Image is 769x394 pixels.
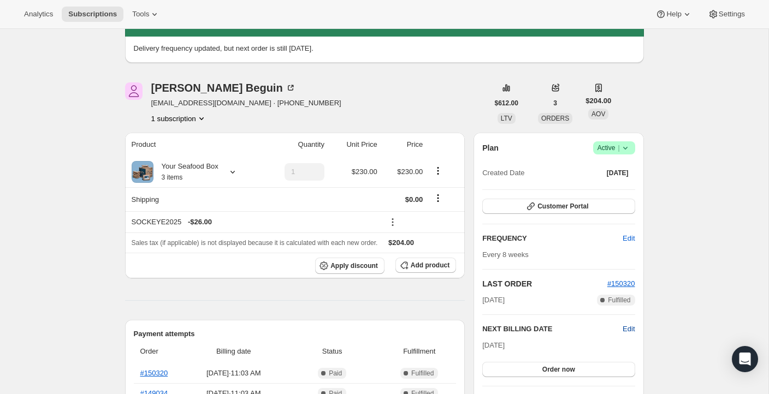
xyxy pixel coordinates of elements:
button: Subscriptions [62,7,123,22]
button: Settings [701,7,752,22]
span: Fulfilled [608,296,630,305]
span: Status [282,346,383,357]
span: Sales tax (if applicable) is not displayed because it is calculated with each new order. [132,239,378,247]
span: Kimberley Beguin [125,82,143,100]
span: [EMAIL_ADDRESS][DOMAIN_NAME] · [PHONE_NUMBER] [151,98,341,109]
span: [DATE] [607,169,629,177]
small: 3 items [162,174,183,181]
span: Analytics [24,10,53,19]
span: Paid [329,369,342,378]
p: Delivery frequency updated, but next order is still [DATE]. [134,43,635,54]
h2: LAST ORDER [482,278,607,289]
button: Edit [623,324,635,335]
button: Order now [482,362,635,377]
th: Order [134,339,189,363]
span: $204.00 [388,238,414,247]
div: [PERSON_NAME] Beguin [151,82,296,93]
span: Active [598,142,631,153]
span: LTV [501,115,512,122]
img: product img [132,161,153,183]
span: Tools [132,10,149,19]
span: [DATE] [482,341,505,349]
span: | [618,144,619,152]
button: Apply discount [315,258,384,274]
button: Product actions [151,113,207,124]
h2: Plan [482,142,499,153]
th: Quantity [262,133,328,157]
span: Order now [542,365,575,374]
button: Help [649,7,699,22]
th: Unit Price [328,133,381,157]
h2: NEXT BILLING DATE [482,324,623,335]
button: Tools [126,7,167,22]
a: #150320 [607,279,635,288]
span: Edit [623,233,635,244]
button: Add product [395,258,456,273]
button: Analytics [17,7,60,22]
div: SOCKEYE2025 [132,217,377,228]
span: - $26.00 [188,217,212,228]
button: Customer Portal [482,199,635,214]
span: $230.00 [352,168,377,176]
span: [DATE] [482,295,505,306]
button: Product actions [429,165,447,177]
span: Fulfillment [389,346,449,357]
div: Your Seafood Box [153,161,218,183]
a: #150320 [140,369,168,377]
span: Subscriptions [68,10,117,19]
div: Open Intercom Messenger [732,346,758,372]
button: 3 [547,95,564,111]
span: Customer Portal [537,202,588,211]
h2: Payment attempts [134,329,457,339]
span: Created Date [482,168,524,178]
span: ORDERS [541,115,569,122]
th: Product [125,133,262,157]
span: Billing date [192,346,275,357]
h2: FREQUENCY [482,233,623,244]
button: #150320 [607,278,635,289]
span: 3 [553,99,557,108]
span: Add product [411,261,449,270]
span: Apply discount [330,261,378,270]
button: [DATE] [600,165,635,181]
th: Shipping [125,187,262,211]
th: Price [381,133,427,157]
span: Settings [719,10,745,19]
span: $204.00 [585,95,611,106]
span: [DATE] · 11:03 AM [192,368,275,379]
span: Fulfilled [411,369,434,378]
span: $612.00 [495,99,518,108]
span: Help [666,10,681,19]
button: Shipping actions [429,192,447,204]
button: Edit [616,230,641,247]
span: AOV [591,110,605,118]
span: $0.00 [405,195,423,204]
span: $230.00 [397,168,423,176]
span: Every 8 weeks [482,250,529,259]
button: $612.00 [488,95,525,111]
